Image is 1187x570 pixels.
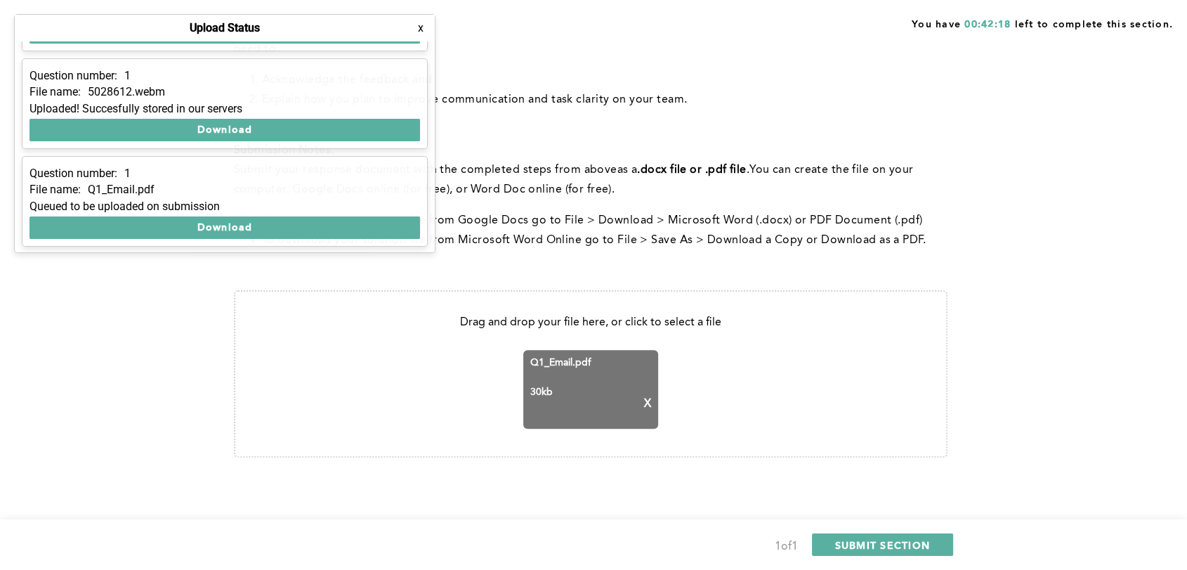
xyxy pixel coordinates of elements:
button: Download [29,119,420,141]
span: . [747,164,749,176]
li: To download your solution file from Microsoft Word Online go to File > Save As > Download a Copy ... [262,231,947,250]
span: as a [617,164,638,176]
span: 00:42:18 [964,20,1011,30]
button: Download [29,216,420,239]
p: 1 [124,70,131,82]
p: Question number: [29,70,117,82]
p: Q1_Email.pdf [88,183,155,196]
p: 5028612.webm [88,86,165,98]
button: x [414,21,428,35]
div: Queued to be uploaded on submission [29,200,420,213]
p: with the completed steps from above You can create the file on your computer, Google Docs online ... [234,160,947,200]
span: 30 kb [530,387,553,422]
span: Explain how you plan to improve communication and task clarity on your team. [262,94,687,105]
span: Q1_Email.pdf [530,357,651,368]
span: SUBMIT SECTION [835,538,931,552]
p: Question number: [29,167,117,180]
button: SUBMIT SECTION [812,533,954,556]
h4: Upload Status [190,22,260,34]
p: X [644,398,651,410]
div: Uploaded! Succesfully stored in our servers [29,103,420,115]
span: You have left to complete this section. [912,14,1173,32]
li: To download your solution file from Google Docs go to File > Download > Microsoft Word (.docx) or... [262,211,947,231]
p: 1 [124,167,131,180]
strong: .docx file or .pdf file [637,164,746,176]
button: Show Uploads [14,14,138,37]
p: File name: [29,183,81,196]
p: File name: [29,86,81,98]
div: 1 of 1 [775,537,798,557]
